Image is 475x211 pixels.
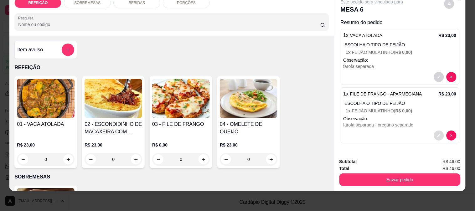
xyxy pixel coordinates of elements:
[18,21,320,28] input: Pesquisa
[343,116,457,122] p: Observação:
[152,79,210,118] img: product-image
[343,63,457,69] div: farofa separada
[85,121,142,136] h4: 02 - ESCONDIDINHO DE MACAXEIRA COM CHARQUE
[28,0,48,5] p: REFEIÇÃO
[18,15,36,21] label: Pesquisa
[345,100,457,106] p: ESCOLHA O TIPO DE FEIJÃO
[62,44,74,56] button: add-separate-item
[220,79,277,118] img: product-image
[350,33,383,38] span: VACA ATOLADA
[346,108,352,113] span: 1 x
[220,121,277,136] h4: 04 - OMELETE DE QUEIJO
[339,166,349,171] strong: Total
[129,0,145,5] p: BEBIDAS
[447,72,457,82] button: decrease-product-quantity
[341,5,403,14] p: MESA 6
[220,142,277,148] p: R$ 23,00
[341,19,459,26] p: Resumo do pedido
[14,173,329,181] p: SOBREMESAS
[350,91,422,96] span: FILE DE FRANGO - APARMEGIANA
[339,159,357,164] strong: Subtotal
[177,0,196,5] p: PORÇÕES
[443,158,461,165] span: R$ 46,00
[343,90,422,98] p: 1 x
[395,50,412,55] span: R$ 0,00 )
[443,165,461,172] span: R$ 46,00
[343,57,457,63] p: Observação:
[17,79,75,118] img: product-image
[85,79,142,118] img: product-image
[17,46,43,54] h4: Item avulso
[14,64,329,71] p: REFEIÇÃO
[17,121,75,128] h4: 01 - VACA ATOLADA
[447,131,457,141] button: decrease-product-quantity
[85,142,142,148] p: R$ 23,00
[434,131,444,141] button: decrease-product-quantity
[439,32,457,39] p: R$ 23,00
[346,108,457,114] p: FEIJÃO MULATINHO (
[339,173,461,186] button: Enviar pedido
[345,42,457,48] p: ESCOLHA O TIPO DE FEIJÃO
[343,32,383,39] p: 1 x
[434,72,444,82] button: decrease-product-quantity
[343,122,457,128] div: farofa separada - oregano separado
[74,0,101,5] p: SOBREMESAS
[439,91,457,97] p: R$ 23,00
[17,142,75,148] p: R$ 23,00
[152,121,210,128] h4: 03 - FILE DE FRANGO
[152,142,210,148] p: R$ 0,00
[395,108,412,113] span: R$ 0,00 )
[346,50,352,55] span: 1 x
[346,49,457,55] p: FEIJÃO MULATINHO (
